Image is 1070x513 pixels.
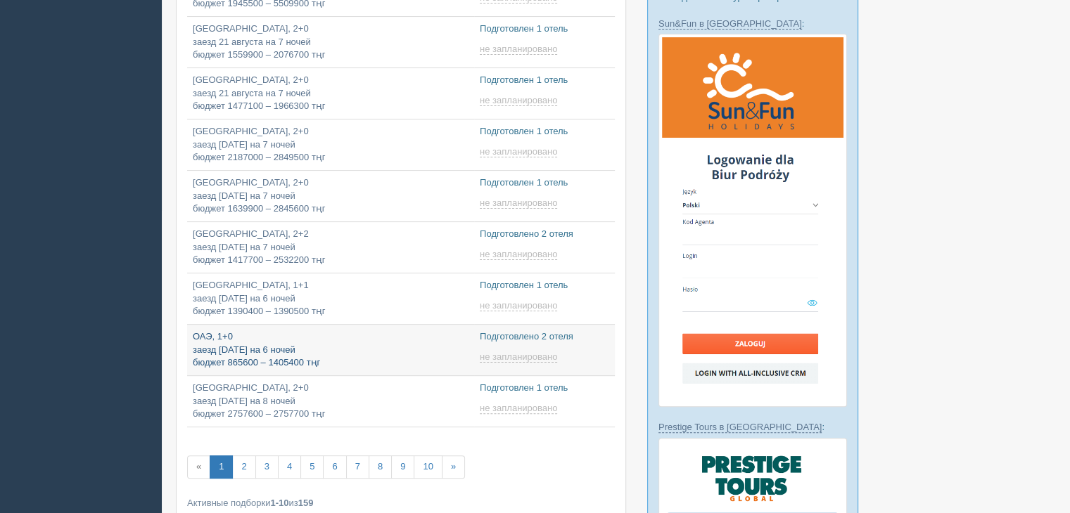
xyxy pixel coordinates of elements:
p: [GEOGRAPHIC_DATA], 2+2 заезд [DATE] на 7 ночей бюджет 1417700 – 2532200 тңг [193,228,469,267]
a: Sun&Fun в [GEOGRAPHIC_DATA] [658,18,802,30]
a: не запланировано [480,197,560,209]
a: [GEOGRAPHIC_DATA], 1+1заезд [DATE] на 6 ночейбюджет 1390400 – 1390500 тңг [187,273,474,324]
a: » [442,455,465,479]
a: не запланировано [480,44,560,55]
b: 159 [298,498,314,508]
a: [GEOGRAPHIC_DATA], 2+0заезд [DATE] на 7 ночейбюджет 2187000 – 2849500 тңг [187,119,474,170]
a: 5 [300,455,324,479]
a: [GEOGRAPHIC_DATA], 2+0заезд 21 августа на 7 ночейбюджет 1559900 – 2076700 тңг [187,17,474,67]
a: 8 [369,455,392,479]
p: [GEOGRAPHIC_DATA], 2+0 заезд [DATE] на 8 ночей бюджет 2757600 – 2757700 тңг [193,382,469,421]
p: Подготовлен 1 отель [480,125,609,138]
a: не запланировано [480,95,560,106]
a: 7 [346,455,369,479]
a: [GEOGRAPHIC_DATA], 2+0заезд 21 августа на 7 ночейбюджет 1477100 – 1966300 тңг [187,68,474,119]
p: Подготовлен 1 отель [480,279,609,292]
a: не запланировано [480,300,560,311]
div: Активные подборки из [187,496,615,509]
p: [GEOGRAPHIC_DATA], 2+0 заезд 21 августа на 7 ночей бюджет 1559900 – 2076700 тңг [193,22,469,62]
a: [GEOGRAPHIC_DATA], 2+2заезд [DATE] на 7 ночейбюджет 1417700 – 2532200 тңг [187,222,474,273]
a: 1 [210,455,233,479]
a: [GEOGRAPHIC_DATA], 2+0заезд [DATE] на 7 ночейбюджет 1639900 – 2845600 тңг [187,171,474,221]
p: : [658,17,847,30]
a: не запланировано [480,351,560,363]
a: 9 [391,455,414,479]
p: Подготовлено 2 отеля [480,228,609,241]
a: не запланировано [480,403,560,414]
a: 10 [414,455,442,479]
a: [GEOGRAPHIC_DATA], 2+0заезд [DATE] на 8 ночейбюджет 2757600 – 2757700 тңг [187,376,474,427]
span: не запланировано [480,403,557,414]
span: не запланировано [480,95,557,106]
p: [GEOGRAPHIC_DATA], 2+0 заезд [DATE] на 7 ночей бюджет 1639900 – 2845600 тңг [193,176,469,216]
b: 1-10 [270,498,288,508]
p: Подготовлен 1 отель [480,22,609,36]
a: 2 [232,455,255,479]
img: sun-fun-%D0%BB%D0%BE%D0%B3%D1%96%D0%BD-%D1%87%D0%B5%D1%80%D0%B5%D0%B7-%D1%81%D1%80%D0%BC-%D0%B4%D... [658,34,847,407]
span: не запланировано [480,351,557,363]
p: ОАЭ, 1+0 заезд [DATE] на 6 ночей бюджет 865600 – 1405400 тңг [193,330,469,370]
p: [GEOGRAPHIC_DATA], 2+0 заезд 21 августа на 7 ночей бюджет 1477100 – 1966300 тңг [193,74,469,113]
span: не запланировано [480,44,557,55]
span: « [187,455,210,479]
span: не запланировано [480,146,557,157]
p: Подготовлен 1 отель [480,382,609,395]
a: не запланировано [480,146,560,157]
p: [GEOGRAPHIC_DATA], 2+0 заезд [DATE] на 7 ночей бюджет 2187000 – 2849500 тңг [193,125,469,164]
p: : [658,420,847,434]
p: Подготовлено 2 отеля [480,330,609,344]
span: не запланировано [480,197,557,209]
a: ОАЭ, 1+0заезд [DATE] на 6 ночейбюджет 865600 – 1405400 тңг [187,325,474,375]
p: Подготовлен 1 отель [480,74,609,87]
span: не запланировано [480,249,557,260]
a: 3 [255,455,279,479]
a: Prestige Tours в [GEOGRAPHIC_DATA] [658,422,822,433]
span: не запланировано [480,300,557,311]
a: 4 [278,455,301,479]
p: [GEOGRAPHIC_DATA], 1+1 заезд [DATE] на 6 ночей бюджет 1390400 – 1390500 тңг [193,279,469,318]
a: 6 [323,455,346,479]
a: не запланировано [480,249,560,260]
p: Подготовлен 1 отель [480,176,609,190]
